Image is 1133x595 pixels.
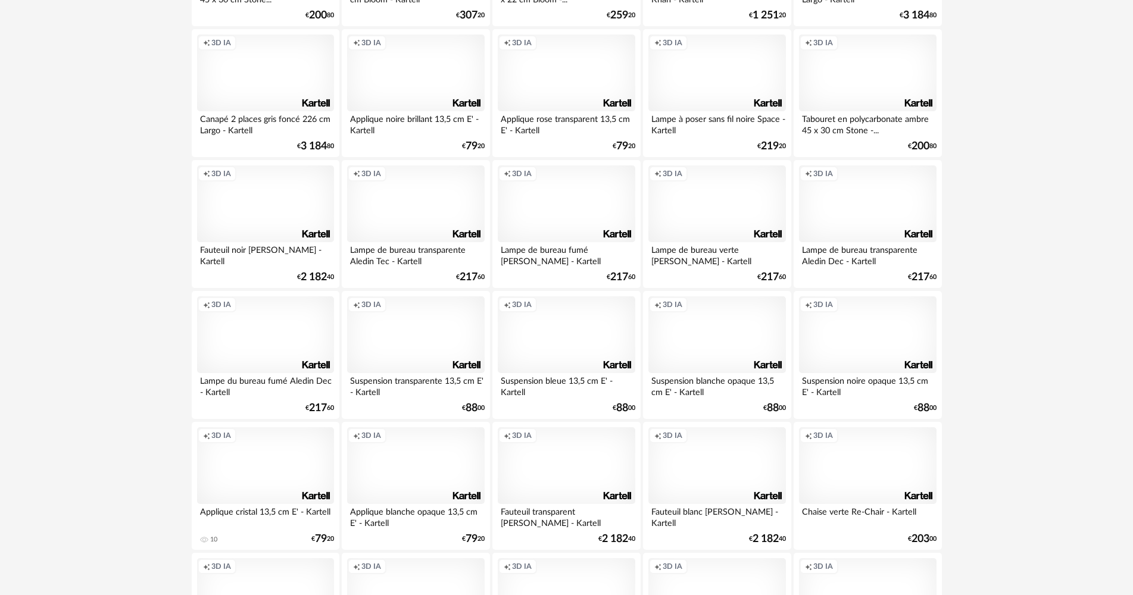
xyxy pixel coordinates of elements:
[648,242,785,266] div: Lampe de bureau verte [PERSON_NAME] - Kartell
[648,111,785,135] div: Lampe à poser sans fil noire Space - Kartell
[342,291,489,419] a: Creation icon 3D IA Suspension transparente 13,5 cm E' - Kartell €8800
[504,300,511,309] span: Creation icon
[767,404,779,412] span: 88
[805,38,812,48] span: Creation icon
[347,242,484,266] div: Lampe de bureau transparente Aledin Tec - Kartell
[504,38,511,48] span: Creation icon
[749,535,786,543] div: € 40
[462,404,485,412] div: € 00
[192,160,339,289] a: Creation icon 3D IA Fauteuil noir [PERSON_NAME] - Kartell €2 18240
[794,291,941,419] a: Creation icon 3D IA Suspension noire opaque 13,5 cm E' - Kartell €8800
[598,535,635,543] div: € 40
[353,562,360,571] span: Creation icon
[903,11,929,20] span: 3 184
[610,11,628,20] span: 259
[813,431,833,440] span: 3D IA
[353,38,360,48] span: Creation icon
[192,291,339,419] a: Creation icon 3D IA Lampe du bureau fumé Aledin Dec - Kartell €21760
[654,169,661,178] span: Creation icon
[197,111,334,135] div: Canapé 2 places gris foncé 226 cm Largo - Kartell
[309,11,327,20] span: 200
[203,38,210,48] span: Creation icon
[504,562,511,571] span: Creation icon
[663,562,682,571] span: 3D IA
[643,160,791,289] a: Creation icon 3D IA Lampe de bureau verte [PERSON_NAME] - Kartell €21760
[498,373,635,397] div: Suspension bleue 13,5 cm E' - Kartell
[361,431,381,440] span: 3D IA
[654,431,661,440] span: Creation icon
[663,431,682,440] span: 3D IA
[342,422,489,550] a: Creation icon 3D IA Applique blanche opaque 13,5 cm E' - Kartell €7920
[342,29,489,158] a: Creation icon 3D IA Applique noire brillant 13,5 cm E' - Kartell €7920
[492,29,640,158] a: Creation icon 3D IA Applique rose transparent 13,5 cm E' - Kartell €7920
[908,273,937,281] div: € 60
[353,169,360,178] span: Creation icon
[616,404,628,412] span: 88
[757,273,786,281] div: € 60
[610,273,628,281] span: 217
[466,404,477,412] span: 88
[192,29,339,158] a: Creation icon 3D IA Canapé 2 places gris foncé 226 cm Largo - Kartell €3 18480
[917,404,929,412] span: 88
[799,242,936,266] div: Lampe de bureau transparente Aledin Dec - Kartell
[643,291,791,419] a: Creation icon 3D IA Suspension blanche opaque 13,5 cm E' - Kartell €8800
[197,504,334,528] div: Applique cristal 13,5 cm E' - Kartell
[914,404,937,412] div: € 00
[456,11,485,20] div: € 20
[749,11,786,20] div: € 20
[197,373,334,397] div: Lampe du bureau fumé Aledin Dec - Kartell
[648,373,785,397] div: Suspension blanche opaque 13,5 cm E' - Kartell
[607,11,635,20] div: € 20
[347,504,484,528] div: Applique blanche opaque 13,5 cm E' - Kartell
[799,504,936,528] div: Chaise verte Re-Chair - Kartell
[203,300,210,309] span: Creation icon
[305,11,334,20] div: € 80
[663,38,682,48] span: 3D IA
[602,535,628,543] span: 2 182
[466,142,477,151] span: 79
[297,142,334,151] div: € 80
[211,38,231,48] span: 3D IA
[504,431,511,440] span: Creation icon
[805,300,812,309] span: Creation icon
[613,404,635,412] div: € 00
[301,142,327,151] span: 3 184
[512,169,532,178] span: 3D IA
[794,29,941,158] a: Creation icon 3D IA Tabouret en polycarbonate ambre 45 x 30 cm Stone -... €20080
[512,431,532,440] span: 3D IA
[203,562,210,571] span: Creation icon
[753,11,779,20] span: 1 251
[512,562,532,571] span: 3D IA
[761,273,779,281] span: 217
[203,431,210,440] span: Creation icon
[456,273,485,281] div: € 60
[361,38,381,48] span: 3D IA
[663,300,682,309] span: 3D IA
[805,562,812,571] span: Creation icon
[613,142,635,151] div: € 20
[192,422,339,550] a: Creation icon 3D IA Applique cristal 13,5 cm E' - Kartell 10 €7920
[462,142,485,151] div: € 20
[799,111,936,135] div: Tabouret en polycarbonate ambre 45 x 30 cm Stone -...
[211,300,231,309] span: 3D IA
[763,404,786,412] div: € 00
[315,535,327,543] span: 79
[311,535,334,543] div: € 20
[654,300,661,309] span: Creation icon
[361,562,381,571] span: 3D IA
[805,431,812,440] span: Creation icon
[361,169,381,178] span: 3D IA
[353,431,360,440] span: Creation icon
[466,535,477,543] span: 79
[643,29,791,158] a: Creation icon 3D IA Lampe à poser sans fil noire Space - Kartell €21920
[912,273,929,281] span: 217
[297,273,334,281] div: € 40
[813,38,833,48] span: 3D IA
[347,373,484,397] div: Suspension transparente 13,5 cm E' - Kartell
[492,422,640,550] a: Creation icon 3D IA Fauteuil transparent [PERSON_NAME] - Kartell €2 18240
[663,169,682,178] span: 3D IA
[305,404,334,412] div: € 60
[799,373,936,397] div: Suspension noire opaque 13,5 cm E' - Kartell
[654,38,661,48] span: Creation icon
[197,242,334,266] div: Fauteuil noir [PERSON_NAME] - Kartell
